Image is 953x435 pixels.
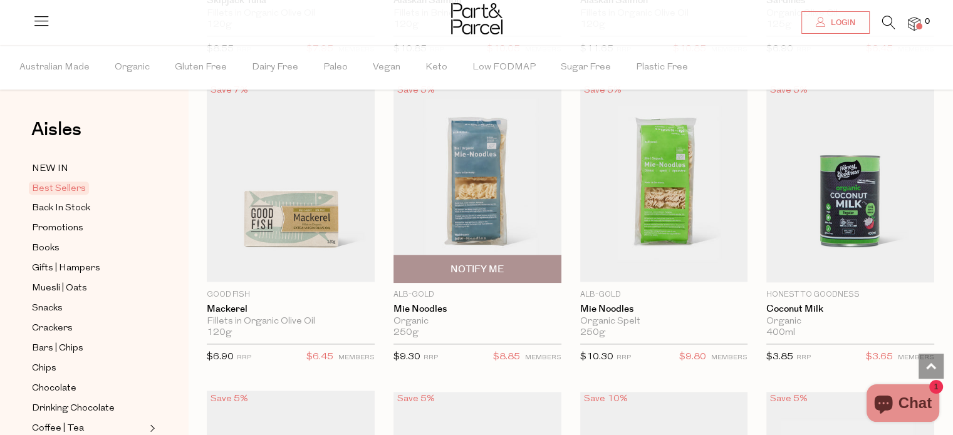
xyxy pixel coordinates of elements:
[580,327,605,339] span: 250g
[175,46,227,90] span: Gluten Free
[32,161,68,177] span: NEW IN
[32,341,83,356] span: Bars | Chips
[393,82,439,99] div: Save 5%
[922,16,933,28] span: 0
[766,352,793,362] span: $3.85
[32,401,146,416] a: Drinking Chocolate
[451,3,503,34] img: Part&Parcel
[493,349,520,366] span: $8.85
[32,340,146,356] a: Bars | Chips
[580,304,748,315] a: Mie Noodles
[393,304,561,315] a: Mie Noodles
[32,381,76,396] span: Chocolate
[31,116,81,143] span: Aisles
[31,120,81,151] a: Aisles
[424,354,438,361] small: RRP
[323,46,348,90] span: Paleo
[32,261,100,276] span: Gifts | Hampers
[393,327,419,339] span: 250g
[766,83,934,283] img: Coconut Milk
[580,352,613,362] span: $10.30
[393,289,561,300] p: Alb-Gold
[766,316,934,327] div: Organic
[207,352,234,362] span: $6.90
[32,280,146,296] a: Muesli | Oats
[32,300,146,316] a: Snacks
[766,391,811,407] div: Save 5%
[373,46,400,90] span: Vegan
[908,17,920,30] a: 0
[525,354,561,361] small: MEMBERS
[393,255,561,283] button: Notify Me
[32,281,87,296] span: Muesli | Oats
[425,46,447,90] span: Keto
[29,182,89,195] span: Best Sellers
[580,316,748,327] div: Organic Spelt
[32,241,60,256] span: Books
[237,354,251,361] small: RRP
[207,304,375,315] a: Mackerel
[679,349,706,366] span: $9.80
[32,200,146,216] a: Back In Stock
[450,263,504,276] span: Notify Me
[580,289,748,300] p: Alb-Gold
[115,46,150,90] span: Organic
[306,349,333,366] span: $6.45
[796,354,811,361] small: RRP
[766,289,934,300] p: Honest to Goodness
[252,46,298,90] span: Dairy Free
[766,327,795,339] span: 400ml
[393,352,420,362] span: $9.30
[207,83,375,281] img: Mackerel
[32,240,146,256] a: Books
[32,361,146,376] a: Chips
[898,354,934,361] small: MEMBERS
[32,201,90,216] span: Back In Stock
[32,220,146,236] a: Promotions
[32,361,56,376] span: Chips
[32,321,73,336] span: Crackers
[866,349,893,366] span: $3.65
[393,391,439,407] div: Save 5%
[617,354,631,361] small: RRP
[32,221,83,236] span: Promotions
[32,401,115,416] span: Drinking Chocolate
[207,327,232,339] span: 120g
[636,46,688,90] span: Plastic Free
[207,82,252,99] div: Save 7%
[32,381,146,396] a: Chocolate
[32,301,63,316] span: Snacks
[766,82,811,99] div: Save 5%
[32,181,146,196] a: Best Sellers
[207,289,375,300] p: Good Fish
[863,384,943,425] inbox-online-store-chat: Shopify online store chat
[828,18,855,28] span: Login
[580,83,748,281] img: Mie Noodles
[32,260,146,276] a: Gifts | Hampers
[393,83,561,281] img: Mie Noodles
[32,320,146,336] a: Crackers
[207,316,375,327] div: Fillets in Organic Olive Oil
[19,46,90,90] span: Australian Made
[580,82,625,99] div: Save 5%
[766,304,934,315] a: Coconut Milk
[711,354,747,361] small: MEMBERS
[580,391,632,407] div: Save 10%
[472,46,536,90] span: Low FODMAP
[561,46,611,90] span: Sugar Free
[393,316,561,327] div: Organic
[338,354,375,361] small: MEMBERS
[32,161,146,177] a: NEW IN
[207,391,252,407] div: Save 5%
[801,11,870,34] a: Login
